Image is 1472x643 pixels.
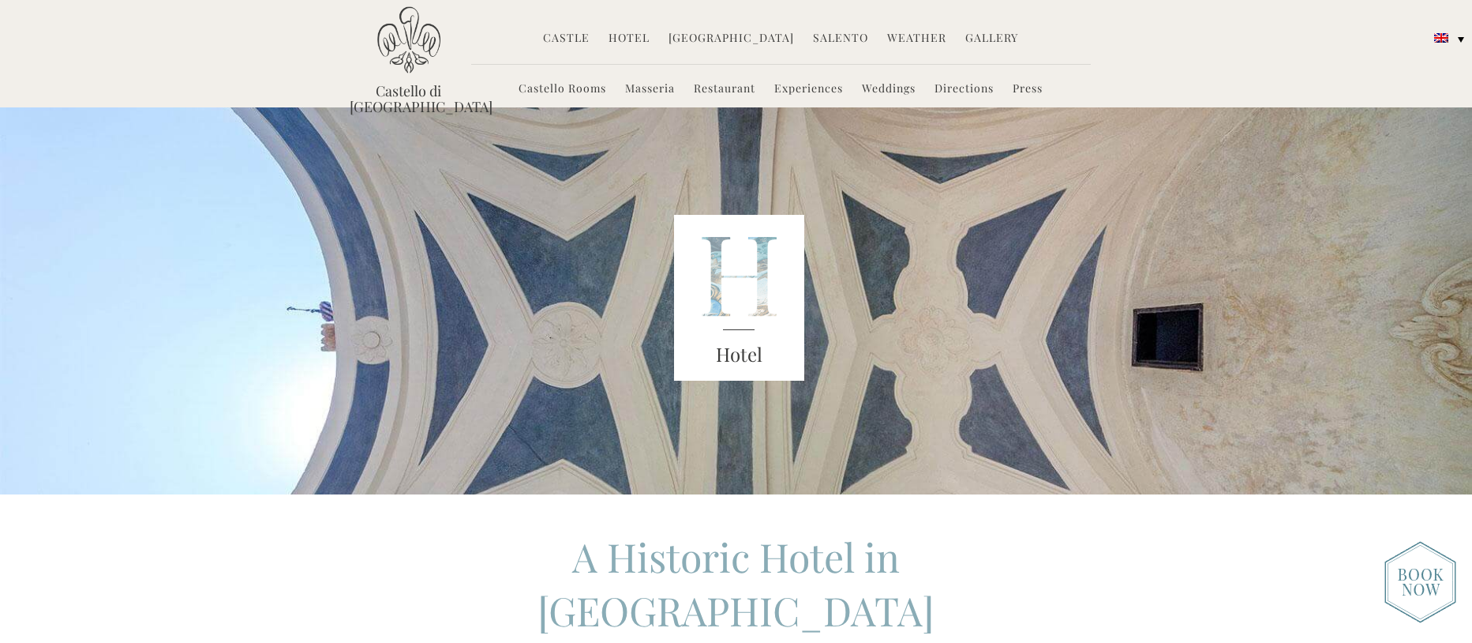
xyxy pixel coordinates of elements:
a: Castle [543,30,590,48]
a: Castello di [GEOGRAPHIC_DATA] [350,83,468,115]
a: Hotel [609,30,650,48]
a: Weddings [862,81,916,99]
img: Castello di Ugento [377,6,440,73]
img: new-booknow.png [1384,541,1456,623]
h3: Hotel [674,340,805,369]
img: castello_header_block.png [674,215,805,381]
a: Weather [887,30,946,48]
a: Directions [935,81,994,99]
a: Castello Rooms [519,81,606,99]
a: Masseria [625,81,675,99]
a: Salento [813,30,868,48]
a: Gallery [965,30,1018,48]
img: English [1434,33,1448,43]
a: Press [1013,81,1043,99]
a: [GEOGRAPHIC_DATA] [669,30,794,48]
a: Experiences [774,81,843,99]
a: Restaurant [694,81,755,99]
